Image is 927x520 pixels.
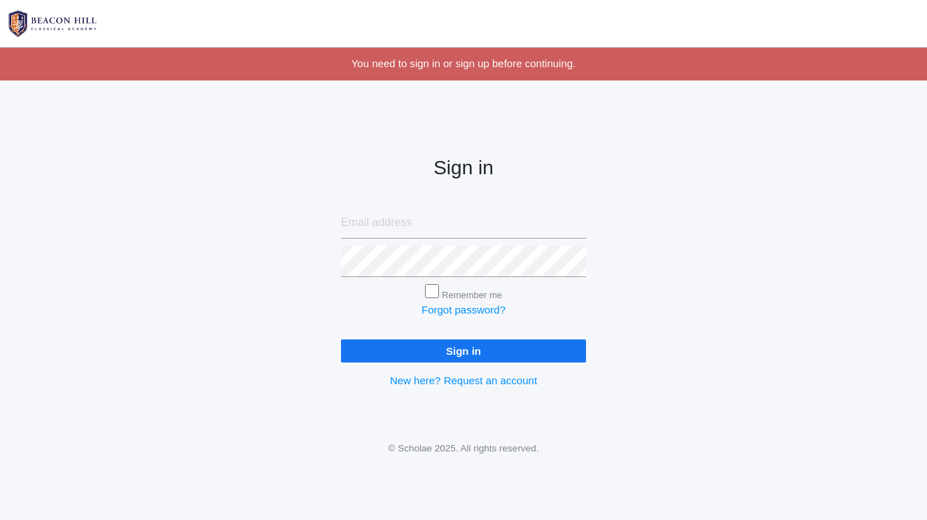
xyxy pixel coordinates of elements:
a: New here? Request an account [390,374,537,386]
input: Email address [341,207,586,239]
input: Sign in [341,339,586,363]
label: Remember me [442,290,502,300]
a: Forgot password? [421,304,506,316]
h2: Sign in [341,157,586,179]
